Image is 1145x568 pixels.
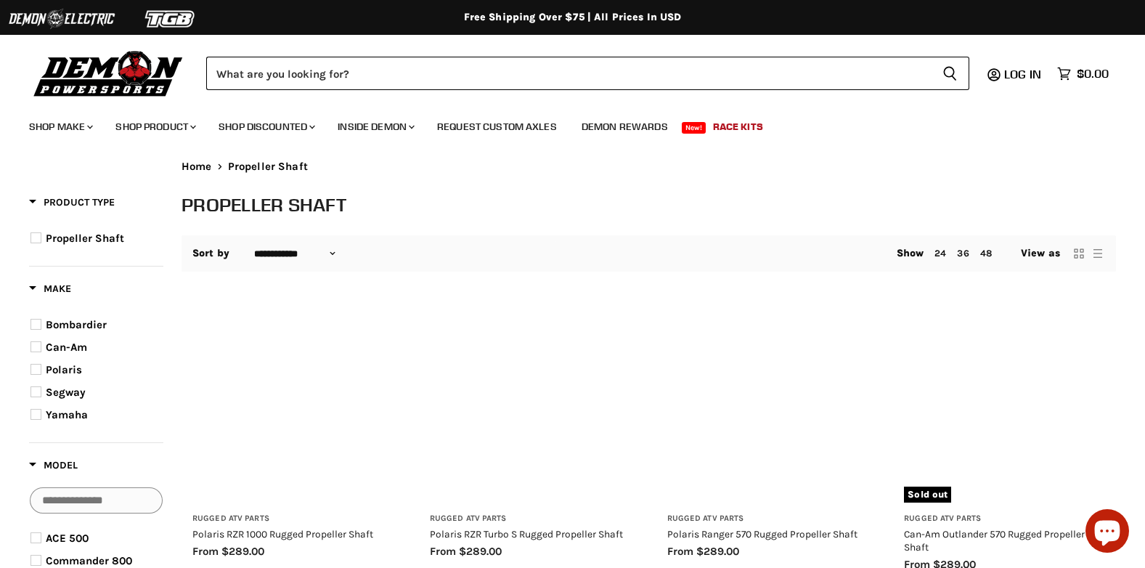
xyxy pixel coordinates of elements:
[998,68,1050,81] a: Log in
[904,302,1105,503] a: Can-Am Outlander 570 Rugged Propeller ShaftSold out
[228,161,308,173] span: Propeller Shaft
[430,514,631,524] h3: Rugged ATV Parts
[897,247,924,259] span: Show
[1021,248,1060,259] span: View as
[426,112,568,142] a: Request Custom Axles
[1004,67,1041,81] span: Log in
[327,112,423,142] a: Inside Demon
[46,318,107,331] span: Bombardier
[29,282,71,300] button: Filter by Make
[30,487,163,514] input: Search Options
[1081,509,1133,556] inbox-online-store-chat: Shopify online store chat
[702,112,774,142] a: Race Kits
[667,545,693,558] span: from
[430,545,456,558] span: from
[667,528,857,540] a: Polaris Ranger 570 Rugged Propeller Shaft
[206,57,931,90] input: Search
[192,545,219,558] span: from
[29,458,78,476] button: Filter by Model
[18,106,1105,142] ul: Main menu
[46,386,86,399] span: Segway
[934,248,946,259] a: 24
[46,232,124,245] span: Propeller Shaft
[430,528,623,540] a: Polaris RZR Turbo S Rugged Propeller Shaft
[29,283,71,295] span: Make
[682,122,706,134] span: New!
[182,192,1116,216] h1: Propeller Shaft
[182,161,1116,173] nav: Breadcrumbs
[208,112,324,142] a: Shop Discounted
[46,341,87,354] span: Can-Am
[904,487,951,503] span: Sold out
[696,545,739,558] span: $289.00
[1091,246,1105,261] button: list view
[29,196,115,208] span: Product Type
[29,195,115,214] button: Filter by Product Type
[1072,246,1086,261] button: grid view
[430,302,631,503] a: Polaris RZR Turbo S Rugged Propeller Shaft
[192,514,394,524] h3: Rugged ATV Parts
[18,112,102,142] a: Shop Make
[105,112,205,142] a: Shop Product
[182,161,212,173] a: Home
[29,47,188,99] img: Demon Powersports
[7,5,116,33] img: Demon Electric Logo 2
[192,248,229,259] label: Sort by
[182,235,1116,272] nav: Collection utilities
[46,408,88,421] span: Yamaha
[571,112,679,142] a: Demon Rewards
[1077,67,1109,81] span: $0.00
[29,459,78,471] span: Model
[221,545,264,558] span: $289.00
[116,5,225,33] img: TGB Logo 2
[46,363,82,376] span: Polaris
[957,248,969,259] a: 36
[192,302,394,503] a: Polaris RZR 1000 Rugged Propeller Shaft
[1050,63,1116,84] a: $0.00
[980,248,992,259] a: 48
[206,57,969,90] form: Product
[667,514,868,524] h3: Rugged ATV Parts
[931,57,969,90] button: Search
[192,528,373,540] a: Polaris RZR 1000 Rugged Propeller Shaft
[904,514,1105,524] h3: Rugged ATV Parts
[667,302,868,503] a: Polaris Ranger 570 Rugged Propeller Shaft
[46,554,132,567] span: Commander 800
[459,545,502,558] span: $289.00
[46,532,89,545] span: ACE 500
[904,528,1085,553] a: Can-Am Outlander 570 Rugged Propeller Shaft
